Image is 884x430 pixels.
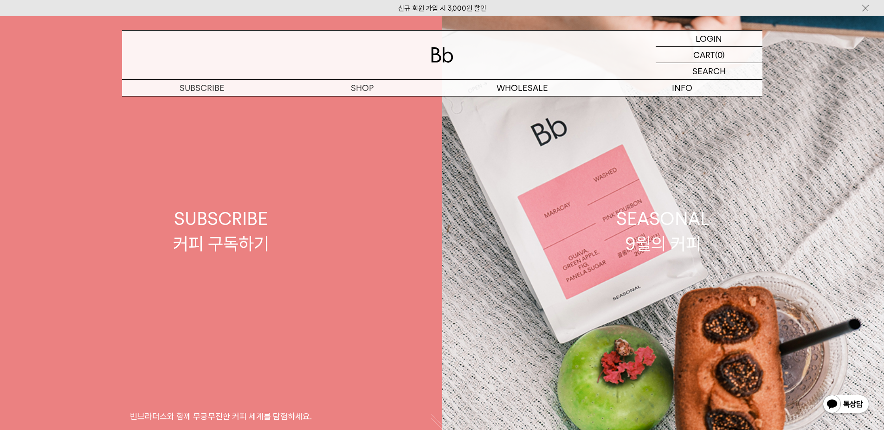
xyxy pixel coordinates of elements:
[715,47,725,63] p: (0)
[602,80,762,96] p: INFO
[822,394,870,416] img: 카카오톡 채널 1:1 채팅 버튼
[442,80,602,96] p: WHOLESALE
[656,31,762,47] a: LOGIN
[692,63,726,79] p: SEARCH
[616,206,710,256] div: SEASONAL 9월의 커피
[693,47,715,63] p: CART
[431,47,453,63] img: 로고
[282,80,442,96] a: SHOP
[696,31,722,46] p: LOGIN
[173,206,269,256] div: SUBSCRIBE 커피 구독하기
[122,80,282,96] a: SUBSCRIBE
[656,47,762,63] a: CART (0)
[398,4,486,13] a: 신규 회원 가입 시 3,000원 할인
